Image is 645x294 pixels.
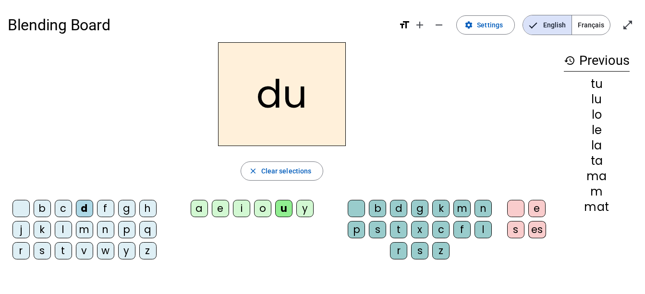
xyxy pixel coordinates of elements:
[411,200,428,217] div: g
[55,221,72,238] div: l
[233,200,250,217] div: i
[432,221,450,238] div: c
[528,221,546,238] div: es
[564,94,630,105] div: lu
[399,19,410,31] mat-icon: format_size
[433,19,445,31] mat-icon: remove
[432,242,450,259] div: z
[76,242,93,259] div: v
[507,221,524,238] div: s
[564,50,630,72] h3: Previous
[523,15,610,35] mat-button-toggle-group: Language selection
[118,200,135,217] div: g
[139,221,157,238] div: q
[414,19,426,31] mat-icon: add
[8,10,391,40] h1: Blending Board
[390,242,407,259] div: r
[275,200,292,217] div: u
[453,221,471,238] div: f
[76,200,93,217] div: d
[97,242,114,259] div: w
[191,200,208,217] div: a
[477,19,503,31] span: Settings
[432,200,450,217] div: k
[97,221,114,238] div: n
[139,200,157,217] div: h
[348,221,365,238] div: p
[34,242,51,259] div: s
[411,242,428,259] div: s
[475,200,492,217] div: n
[218,42,346,146] h2: du
[34,221,51,238] div: k
[523,15,572,35] span: English
[12,221,30,238] div: j
[572,15,610,35] span: Français
[564,55,575,66] mat-icon: history
[453,200,471,217] div: m
[564,171,630,182] div: ma
[390,221,407,238] div: t
[564,78,630,90] div: tu
[369,200,386,217] div: b
[564,140,630,151] div: la
[410,15,429,35] button: Increase font size
[12,242,30,259] div: r
[369,221,386,238] div: s
[622,19,633,31] mat-icon: open_in_full
[261,165,312,177] span: Clear selections
[564,109,630,121] div: lo
[564,124,630,136] div: le
[411,221,428,238] div: x
[55,200,72,217] div: c
[97,200,114,217] div: f
[564,186,630,197] div: m
[34,200,51,217] div: b
[475,221,492,238] div: l
[254,200,271,217] div: o
[212,200,229,217] div: e
[464,21,473,29] mat-icon: settings
[564,155,630,167] div: ta
[249,167,257,175] mat-icon: close
[564,201,630,213] div: mat
[241,161,324,181] button: Clear selections
[618,15,637,35] button: Enter full screen
[528,200,546,217] div: e
[76,221,93,238] div: m
[429,15,449,35] button: Decrease font size
[139,242,157,259] div: z
[390,200,407,217] div: d
[296,200,314,217] div: y
[118,221,135,238] div: p
[456,15,515,35] button: Settings
[118,242,135,259] div: y
[55,242,72,259] div: t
